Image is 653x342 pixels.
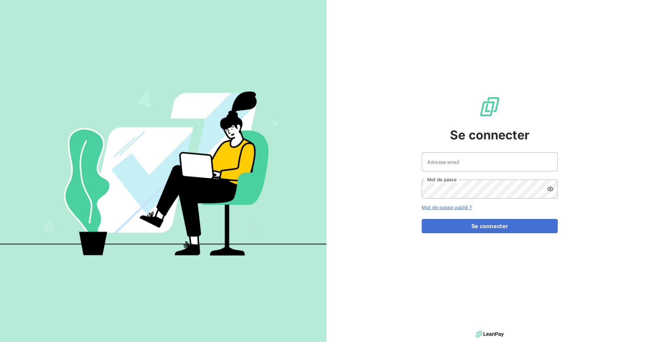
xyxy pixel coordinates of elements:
span: Se connecter [450,126,530,144]
img: Logo LeanPay [479,96,501,118]
a: Mot de passe oublié ? [422,204,472,210]
input: placeholder [422,152,558,171]
img: logo [476,329,504,339]
button: Se connecter [422,219,558,233]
